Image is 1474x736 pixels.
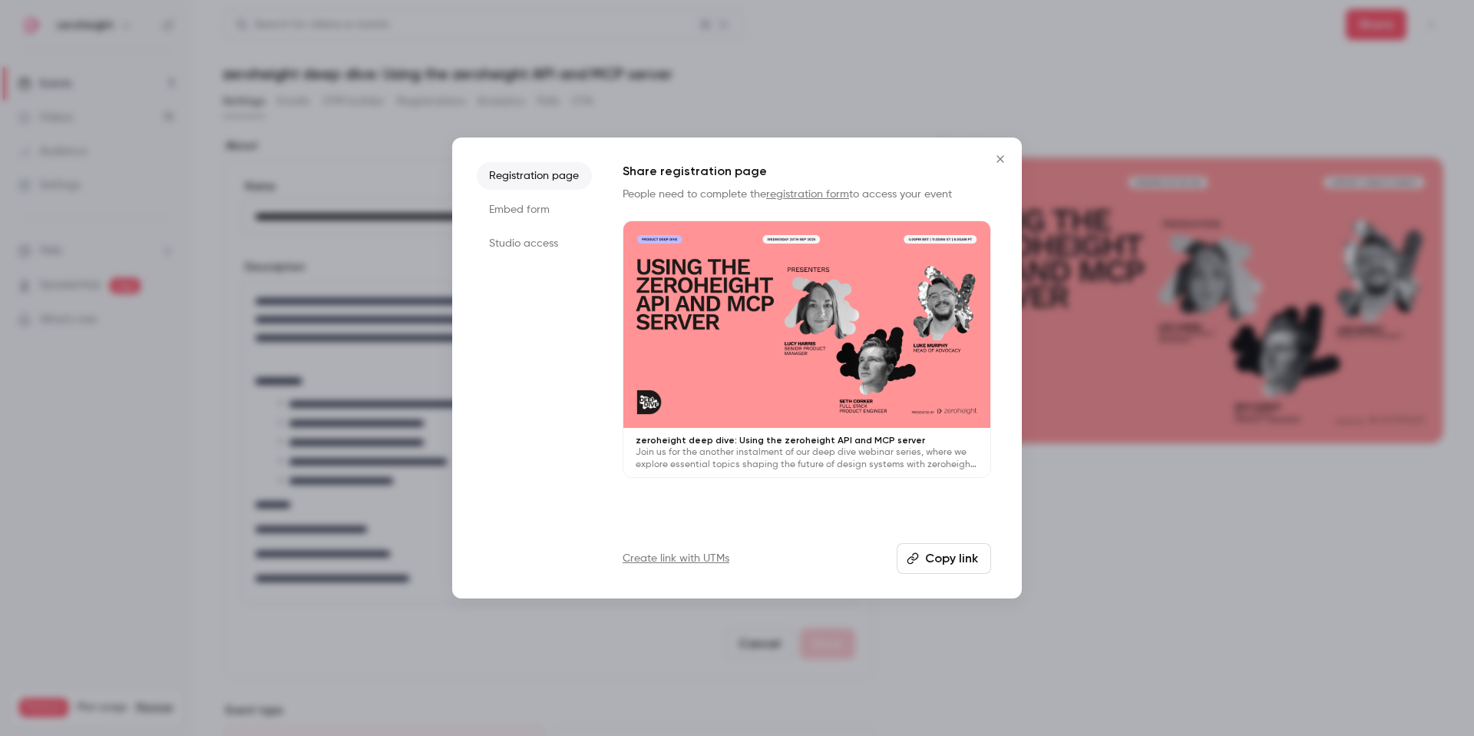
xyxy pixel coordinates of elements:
[636,446,978,471] p: Join us for the another instalment of our deep dive webinar series, where we explore essential to...
[477,162,592,190] li: Registration page
[985,144,1016,174] button: Close
[477,230,592,257] li: Studio access
[766,189,849,200] a: registration form
[623,162,991,181] h1: Share registration page
[636,434,978,446] p: zeroheight deep dive: Using the zeroheight API and MCP server
[623,187,991,202] p: People need to complete the to access your event
[897,543,991,574] button: Copy link
[623,220,991,478] a: zeroheight deep dive: Using the zeroheight API and MCP serverJoin us for the another instalment o...
[623,551,729,566] a: Create link with UTMs
[477,196,592,224] li: Embed form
